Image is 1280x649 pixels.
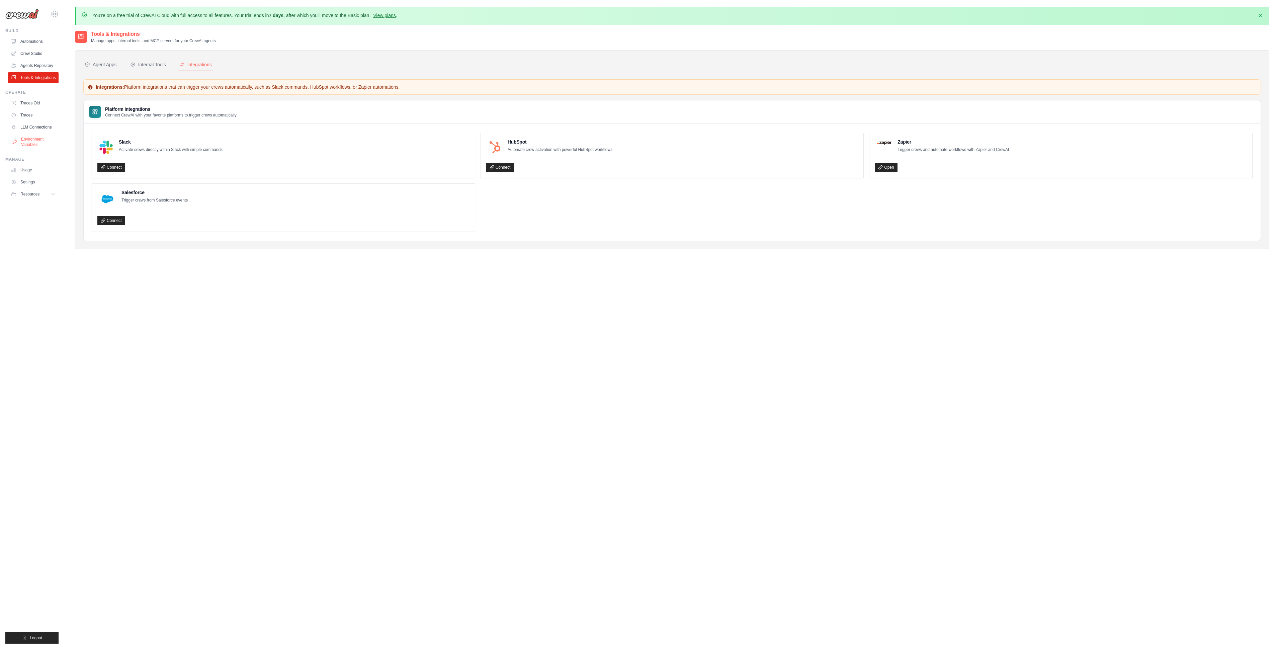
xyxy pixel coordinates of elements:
a: Connect [486,163,514,172]
button: Resources [8,189,59,199]
img: Salesforce Logo [99,191,115,207]
div: Operate [5,90,59,95]
h3: Platform Integrations [105,106,237,112]
a: Connect [97,163,125,172]
div: Manage [5,157,59,162]
h4: Slack [119,139,223,145]
h4: Salesforce [121,189,188,196]
p: Automate crew activation with powerful HubSpot workflows [508,147,612,153]
img: Slack Logo [99,141,113,154]
a: Tools & Integrations [8,72,59,83]
button: Logout [5,632,59,644]
h4: HubSpot [508,139,612,145]
a: LLM Connections [8,122,59,133]
p: Activate crews directly within Slack with simple commands [119,147,223,153]
button: Integrations [178,59,213,71]
a: Connect [97,216,125,225]
a: Automations [8,36,59,47]
span: Resources [20,191,39,197]
a: Environment Variables [9,134,59,150]
img: Logo [5,9,39,19]
span: Logout [30,635,42,641]
img: Zapier Logo [877,141,891,145]
p: Trigger crews and automate workflows with Zapier and CrewAI [898,147,1009,153]
button: Agent Apps [83,59,118,71]
a: Settings [8,177,59,187]
p: Manage apps, internal tools, and MCP servers for your CrewAI agents [91,38,216,44]
a: Crew Studio [8,48,59,59]
button: Internal Tools [129,59,167,71]
p: Connect CrewAI with your favorite platforms to trigger crews automatically [105,112,237,118]
a: Usage [8,165,59,175]
div: Internal Tools [130,61,166,68]
img: HubSpot Logo [488,141,502,154]
div: Agent Apps [85,61,117,68]
a: Open [875,163,897,172]
strong: 7 days [269,13,283,18]
p: You're on a free trial of CrewAI Cloud with full access to all features. Your trial ends in , aft... [92,12,397,19]
strong: Integrations: [96,84,124,90]
a: Agents Repository [8,60,59,71]
a: View plans [373,13,396,18]
h4: Zapier [898,139,1009,145]
div: Integrations [179,61,212,68]
div: Build [5,28,59,33]
a: Traces Old [8,98,59,108]
h2: Tools & Integrations [91,30,216,38]
p: Trigger crews from Salesforce events [121,197,188,204]
a: Traces [8,110,59,120]
p: Platform integrations that can trigger your crews automatically, such as Slack commands, HubSpot ... [88,84,1257,90]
